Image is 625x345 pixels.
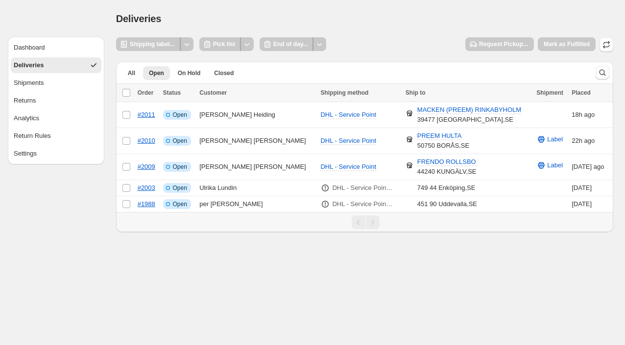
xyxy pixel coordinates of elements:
p: DHL - Service Point, TEMPO JACOBS MATCENTER (12.3 km) [332,199,393,209]
td: per [PERSON_NAME] [196,196,317,212]
div: 50750 BORÅS , SE [417,131,469,151]
span: PREEM HULTA [417,132,462,140]
p: DHL - Service Point, ICA NÄRA [GEOGRAPHIC_DATA] (1.8 km) [332,183,393,193]
span: Open [173,184,187,192]
td: Ulrika Lundin [196,180,317,196]
span: MACKEN (PREEM) RINKABYHOLM [417,106,521,114]
span: DHL - Service Point [320,137,376,144]
button: Dashboard [11,40,101,55]
span: FRENDO ROLLSBO [417,158,476,166]
td: [PERSON_NAME] [PERSON_NAME] [196,128,317,154]
button: Analytics [11,110,101,126]
button: DHL - Service Point, TEMPO JACOBS MATCENTER (12.3 km) [326,196,399,212]
div: Dashboard [14,43,45,53]
span: Label [547,160,563,170]
span: Customer [199,89,227,96]
div: Return Rules [14,131,51,141]
span: Open [173,137,187,145]
button: MACKEN (PREEM) RINKABYHOLM [411,102,527,118]
td: ago [569,128,613,154]
button: Label [530,158,569,173]
span: Open [173,111,187,119]
span: Deliveries [116,13,162,24]
span: Status [163,89,181,96]
button: Settings [11,146,101,161]
span: Shipment [536,89,563,96]
button: Shipments [11,75,101,91]
a: #2003 [138,184,155,191]
button: Search and filter results [596,66,609,80]
a: #2011 [138,111,155,118]
a: #1988 [138,200,155,208]
td: [PERSON_NAME] Heiding [196,102,317,128]
a: #2009 [138,163,155,170]
div: 39477 [GEOGRAPHIC_DATA] , SE [417,105,521,125]
time: Wednesday, September 3, 2025 at 5:25:07 AM [572,200,592,208]
span: Open [149,69,164,77]
button: Return Rules [11,128,101,144]
div: Deliveries [14,60,44,70]
time: Friday, September 12, 2025 at 2:11:23 PM [572,184,592,191]
button: Label [530,132,569,147]
button: PREEM HULTA [411,128,468,144]
button: DHL - Service Point [314,107,382,123]
td: ago [569,102,613,128]
div: 749 44 Enköping , SE [417,183,476,193]
time: Tuesday, September 16, 2025 at 11:48:58 AM [572,137,582,144]
span: Closed [214,69,234,77]
a: #2010 [138,137,155,144]
td: ago [569,154,613,180]
span: Open [173,163,187,171]
span: On Hold [178,69,201,77]
span: Ship to [406,89,426,96]
td: [PERSON_NAME] [PERSON_NAME] [196,154,317,180]
div: Returns [14,96,36,106]
span: DHL - Service Point [320,163,376,170]
button: FRENDO ROLLSBO [411,154,482,170]
button: DHL - Service Point [314,159,382,175]
div: 451 90 Uddevalla , SE [417,199,477,209]
div: 44240 KUNGÄLV , SE [417,157,477,177]
span: Label [547,134,563,144]
span: Shipping method [320,89,368,96]
button: Returns [11,93,101,108]
time: Tuesday, September 16, 2025 at 3:23:16 PM [572,111,582,118]
span: Placed [572,89,591,96]
button: DHL - Service Point, ICA NÄRA [GEOGRAPHIC_DATA] (1.8 km) [326,180,399,196]
button: DHL - Service Point [314,133,382,149]
span: DHL - Service Point [320,111,376,118]
nav: Pagination [116,212,613,232]
div: Settings [14,149,37,159]
span: All [128,69,135,77]
div: Shipments [14,78,44,88]
time: Tuesday, September 16, 2025 at 9:48:51 AM [572,163,592,170]
span: Order [138,89,154,96]
button: Deliveries [11,57,101,73]
div: Analytics [14,113,39,123]
span: Open [173,200,187,208]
